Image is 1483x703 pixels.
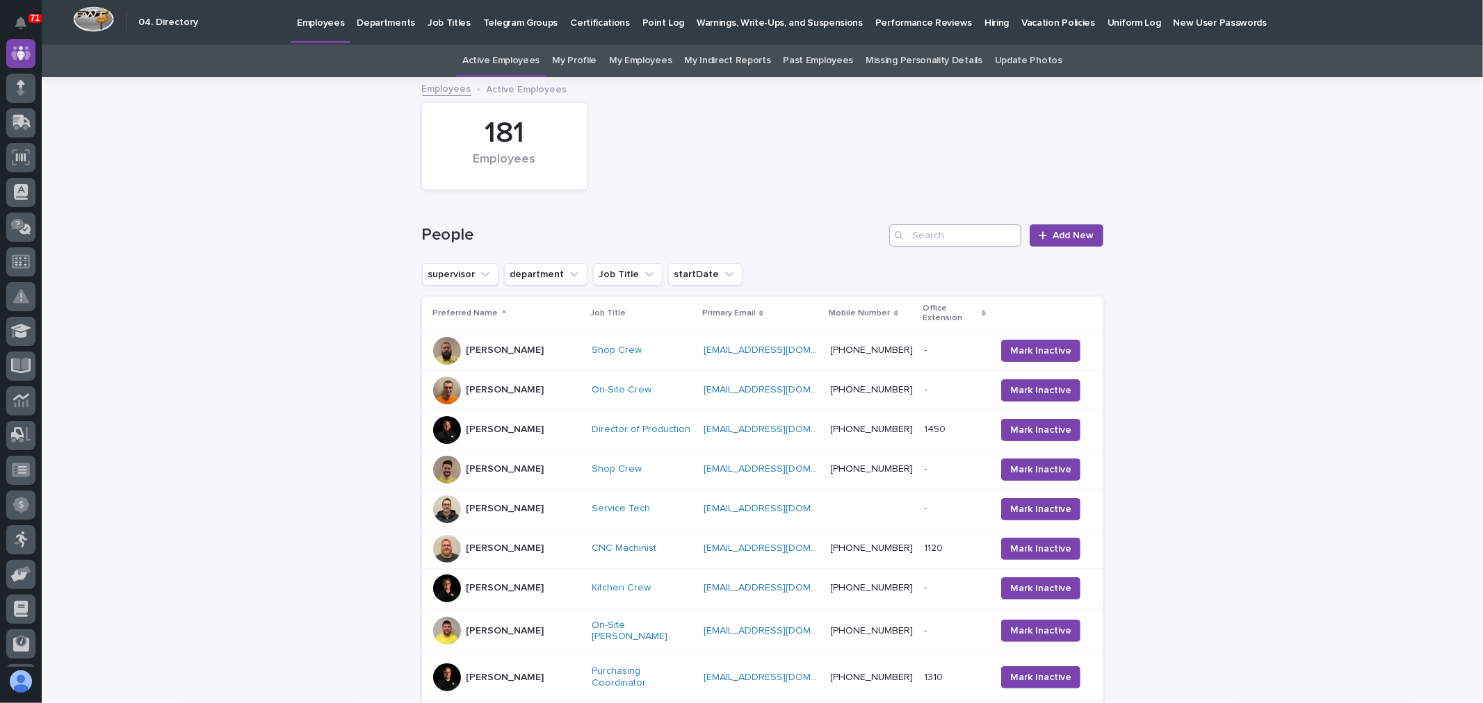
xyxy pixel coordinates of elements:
[592,503,650,515] a: Service Tech
[73,6,114,32] img: Workspace Logo
[1030,224,1103,247] a: Add New
[702,306,756,321] p: Primary Email
[31,13,40,23] p: 71
[925,669,946,684] p: 1310
[422,225,884,245] h1: People
[1001,498,1080,520] button: Mark Inactive
[6,667,35,696] button: users-avatar
[1001,620,1080,642] button: Mark Inactive
[422,608,1103,654] tr: [PERSON_NAME]On-Site [PERSON_NAME] [EMAIL_ADDRESS][DOMAIN_NAME] [PHONE_NUMBER]-- Mark Inactive
[6,8,35,38] button: Notifications
[704,385,861,395] a: [EMAIL_ADDRESS][DOMAIN_NAME]
[866,44,982,77] a: Missing Personality Details
[925,579,930,594] p: -
[467,424,544,436] p: [PERSON_NAME]
[1001,419,1080,441] button: Mark Inactive
[1010,670,1071,684] span: Mark Inactive
[704,424,861,434] a: [EMAIL_ADDRESS][DOMAIN_NAME]
[831,464,914,474] a: [PHONE_NUMBER]
[467,672,544,684] p: [PERSON_NAME]
[831,424,914,434] a: [PHONE_NUMBER]
[422,331,1103,370] tr: [PERSON_NAME]Shop Crew [EMAIL_ADDRESS][DOMAIN_NAME] [PHONE_NUMBER]-- Mark Inactive
[487,81,567,96] p: Active Employees
[995,44,1062,77] a: Update Photos
[831,583,914,593] a: [PHONE_NUMBER]
[422,263,499,286] button: supervisor
[831,672,914,682] a: [PHONE_NUMBER]
[704,672,861,682] a: [EMAIL_ADDRESS][DOMAIN_NAME]
[592,345,642,356] a: Shop Crew
[422,449,1103,489] tr: [PERSON_NAME]Shop Crew [EMAIL_ADDRESS][DOMAIN_NAME] [PHONE_NUMBER]-- Mark Inactive
[1001,577,1080,599] button: Mark Inactive
[1010,463,1071,477] span: Mark Inactive
[684,44,770,77] a: My Indirect Reports
[433,306,499,321] p: Preferred Name
[784,44,854,77] a: Past Employees
[467,463,544,475] p: [PERSON_NAME]
[592,384,651,396] a: On-Site Crew
[422,370,1103,410] tr: [PERSON_NAME]On-Site Crew [EMAIL_ADDRESS][DOMAIN_NAME] [PHONE_NUMBER]-- Mark Inactive
[590,306,626,321] p: Job Title
[467,345,544,356] p: [PERSON_NAME]
[1010,624,1071,638] span: Mark Inactive
[925,342,930,356] p: -
[704,504,861,513] a: [EMAIL_ADDRESS][DOMAIN_NAME]
[1010,542,1071,556] span: Mark Inactive
[609,44,672,77] a: My Employees
[592,543,656,554] a: CNC Machinist
[925,540,946,554] p: 1120
[592,665,692,689] a: Purchasing Coordinator
[1010,581,1071,595] span: Mark Inactive
[668,263,743,286] button: startDate
[1001,538,1080,560] button: Mark Inactive
[462,44,540,77] a: Active Employees
[925,421,949,436] p: 1450
[422,80,471,96] a: Employees
[552,44,597,77] a: My Profile
[923,301,979,326] p: Office Extension
[831,626,914,636] a: [PHONE_NUMBER]
[1010,423,1071,437] span: Mark Inactive
[422,568,1103,608] tr: [PERSON_NAME]Kitchen Crew [EMAIL_ADDRESS][DOMAIN_NAME] [PHONE_NUMBER]-- Mark Inactive
[17,17,35,39] div: Notifications71
[1010,344,1071,358] span: Mark Inactive
[925,622,930,637] p: -
[704,543,861,553] a: [EMAIL_ADDRESS][DOMAIN_NAME]
[422,410,1103,449] tr: [PERSON_NAME]Director of Production [EMAIL_ADDRESS][DOMAIN_NAME] [PHONE_NUMBER]14501450 Mark Inac...
[925,381,930,396] p: -
[889,224,1021,247] input: Search
[467,625,544,637] p: [PERSON_NAME]
[704,345,861,355] a: [EMAIL_ADDRESS][DOMAIN_NAME]
[592,620,692,643] a: On-Site [PERSON_NAME]
[831,385,914,395] a: [PHONE_NUMBER]
[1001,379,1080,402] button: Mark Inactive
[422,489,1103,529] tr: [PERSON_NAME]Service Tech [EMAIL_ADDRESS][DOMAIN_NAME] -- Mark Inactive
[1010,502,1071,516] span: Mark Inactive
[446,116,564,151] div: 181
[593,263,663,286] button: Job Title
[467,384,544,396] p: [PERSON_NAME]
[704,626,861,636] a: [EMAIL_ADDRESS][DOMAIN_NAME]
[1053,231,1094,240] span: Add New
[504,263,587,286] button: department
[1001,458,1080,481] button: Mark Inactive
[422,654,1103,701] tr: [PERSON_NAME]Purchasing Coordinator [EMAIL_ADDRESS][DOMAIN_NAME] [PHONE_NUMBER]13101310 Mark Inac...
[1010,383,1071,397] span: Mark Inactive
[467,543,544,554] p: [PERSON_NAME]
[704,583,861,593] a: [EMAIL_ADDRESS][DOMAIN_NAME]
[467,582,544,594] p: [PERSON_NAME]
[1001,666,1080,688] button: Mark Inactive
[592,424,690,436] a: Director of Production
[831,345,914,355] a: [PHONE_NUMBER]
[829,306,891,321] p: Mobile Number
[925,500,930,515] p: -
[467,503,544,515] p: [PERSON_NAME]
[925,461,930,475] p: -
[1001,340,1080,362] button: Mark Inactive
[831,543,914,553] a: [PHONE_NUMBER]
[704,464,861,474] a: [EMAIL_ADDRESS][DOMAIN_NAME]
[138,17,198,28] h2: 04. Directory
[592,582,651,594] a: Kitchen Crew
[446,152,564,181] div: Employees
